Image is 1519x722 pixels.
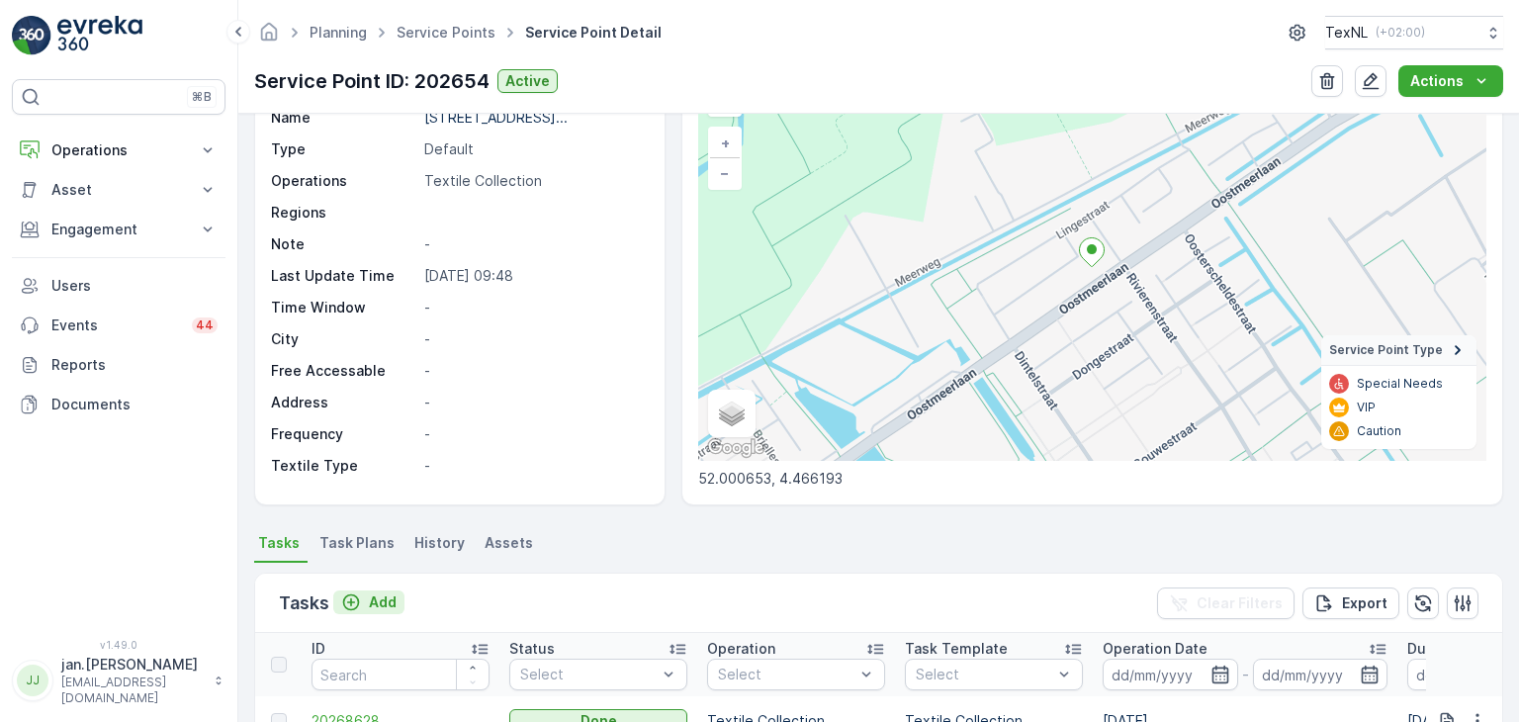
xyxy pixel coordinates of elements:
p: - [424,298,643,317]
p: Select [520,665,657,684]
p: Operations [271,171,416,191]
p: Special Needs [1357,376,1443,392]
p: Operations [51,140,186,160]
p: Last Update Time [271,266,416,286]
p: Free Accessable [271,361,416,381]
input: dd/mm/yyyy [1253,659,1388,690]
p: Service Point ID: 202654 [254,66,490,96]
a: Zoom Out [710,158,740,188]
p: ID [312,639,325,659]
p: Engagement [51,220,186,239]
p: - [424,234,643,254]
p: - [424,329,643,349]
p: VIP [1357,400,1376,415]
p: Caution [1357,423,1401,439]
p: City [271,329,416,349]
p: ( +02:00 ) [1376,25,1425,41]
button: TexNL(+02:00) [1325,16,1503,49]
p: Default [424,139,643,159]
span: Assets [485,533,533,553]
p: Tasks [279,589,329,617]
a: Layers [710,392,754,435]
p: Reports [51,355,218,375]
p: Asset [51,180,186,200]
p: [DATE] 09:48 [424,266,643,286]
p: Users [51,276,218,296]
p: Frequency [271,424,416,444]
button: Clear Filters [1157,587,1295,619]
p: Operation Date [1103,639,1207,659]
button: Engagement [12,210,225,249]
span: Task Plans [319,533,395,553]
p: - [424,393,643,412]
a: Service Points [397,24,495,41]
span: − [720,164,730,181]
a: Homepage [258,29,280,45]
input: Search [312,659,490,690]
p: - [1242,663,1249,686]
a: Documents [12,385,225,424]
p: Address [271,393,416,412]
div: JJ [17,665,48,696]
p: Add [369,592,397,612]
a: Reports [12,345,225,385]
input: dd/mm/yyyy [1103,659,1238,690]
button: Asset [12,170,225,210]
button: Active [497,69,558,93]
span: v 1.49.0 [12,639,225,651]
p: Export [1342,593,1387,613]
p: Due Date [1407,639,1472,659]
p: Name [271,108,416,128]
p: Clear Filters [1197,593,1283,613]
button: JJjan.[PERSON_NAME][EMAIL_ADDRESS][DOMAIN_NAME] [12,655,225,706]
p: Actions [1410,71,1464,91]
p: Active [505,71,550,91]
button: Operations [12,131,225,170]
p: Regions [271,203,416,223]
p: Time Window [271,298,416,317]
a: Open this area in Google Maps (opens a new window) [703,435,768,461]
span: Service Point Type [1329,342,1443,358]
img: Google [703,435,768,461]
p: Note [271,234,416,254]
img: logo [12,16,51,55]
p: Task Template [905,639,1008,659]
summary: Service Point Type [1321,335,1476,366]
p: Type [271,139,416,159]
span: History [414,533,465,553]
button: Actions [1398,65,1503,97]
span: Service Point Detail [521,23,666,43]
span: + [721,135,730,151]
p: - [424,456,643,476]
p: Select [718,665,854,684]
p: [STREET_ADDRESS]... [424,109,568,126]
p: jan.[PERSON_NAME] [61,655,204,675]
p: Textile Collection [424,171,643,191]
p: 44 [196,317,214,333]
img: logo_light-DOdMpM7g.png [57,16,142,55]
a: Events44 [12,306,225,345]
p: TexNL [1325,23,1368,43]
p: Status [509,639,555,659]
p: - [424,424,643,444]
p: - [424,361,643,381]
p: Events [51,316,180,335]
p: Documents [51,395,218,414]
p: [EMAIL_ADDRESS][DOMAIN_NAME] [61,675,204,706]
p: Operation [707,639,775,659]
span: Tasks [258,533,300,553]
p: Select [916,665,1052,684]
p: ⌘B [192,89,212,105]
p: Textile Type [271,456,416,476]
a: Zoom In [710,129,740,158]
a: Users [12,266,225,306]
p: 52.000653, 4.466193 [698,469,1486,489]
a: Planning [310,24,367,41]
button: Export [1302,587,1399,619]
button: Add [333,590,404,614]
